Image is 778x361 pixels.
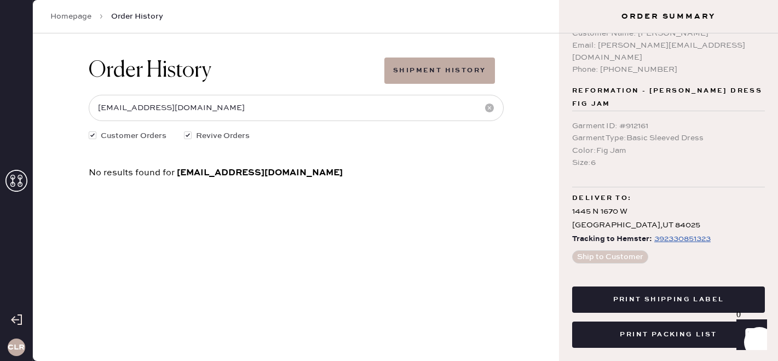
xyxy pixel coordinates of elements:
[572,157,765,169] div: Size : 6
[35,178,95,192] th: ID
[559,11,778,22] h3: Order Summary
[572,205,765,232] div: 1445 N 1670 W [GEOGRAPHIC_DATA] , UT 84025
[703,192,741,207] td: 1
[726,312,773,359] iframe: Front Chat
[572,132,765,144] div: Garment Type : Basic Sleeved Dress
[572,39,765,64] div: Email: [PERSON_NAME][EMAIL_ADDRESS][DOMAIN_NAME]
[89,168,504,177] div: No results found for
[8,343,25,351] h3: CLR
[572,120,765,132] div: Garment ID : # 912161
[572,64,765,76] div: Phone: [PHONE_NUMBER]
[572,145,765,157] div: Color : Fig Jam
[572,286,765,313] button: Print Shipping Label
[572,250,648,263] button: Ship to Customer
[384,58,494,84] button: Shipment History
[703,178,741,192] th: QTY
[572,232,652,246] span: Tracking to Hemster:
[572,294,765,304] a: Print Shipping Label
[196,130,250,142] span: Revive Orders
[35,109,741,122] div: Customer information
[89,95,504,121] input: Search by order number, customer name, email or phone number
[572,192,631,205] span: Deliver to:
[95,178,703,192] th: Description
[95,192,703,207] td: Basic Sleeved Dress - Reformation - [PERSON_NAME] Dress Fig Jam - Size: 6
[572,27,765,39] div: Customer Name: [PERSON_NAME]
[35,192,95,207] td: 912161
[89,58,211,84] h1: Order History
[111,11,163,22] span: Order History
[652,232,711,246] a: 392330851323
[35,79,741,93] div: Order # 81808
[654,232,711,245] div: https://www.fedex.com/apps/fedextrack/?tracknumbers=392330851323&cntry_code=US
[572,84,765,111] span: Reformation - [PERSON_NAME] Dress Fig Jam
[177,167,343,178] span: [EMAIL_ADDRESS][DOMAIN_NAME]
[50,11,91,22] a: Homepage
[35,66,741,79] div: Packing list
[35,122,741,162] div: # 88686 [PERSON_NAME] [PERSON_NAME] [EMAIL_ADDRESS][DOMAIN_NAME]
[101,130,166,142] span: Customer Orders
[572,322,765,348] button: Print Packing List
